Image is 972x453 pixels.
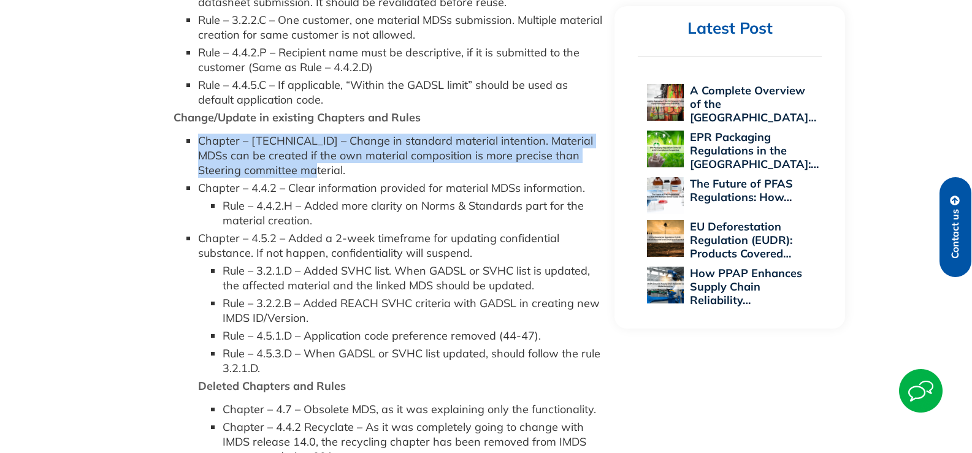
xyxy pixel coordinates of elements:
[223,199,603,228] li: Rule – 4.4.2.H – Added more clarity on Norms & Standards part for the material creation.
[690,219,792,261] a: EU Deforestation Regulation (EUDR): Products Covered…
[647,220,684,257] img: EU Deforestation Regulation (EUDR): Products Covered and Compliance Essentials
[899,369,943,413] img: Start Chat
[647,131,684,167] img: EPR Packaging Regulations in the US: A 2025 Compliance Perspective
[647,84,684,121] img: A Complete Overview of the EU Personal Protective Equipment Regulation 2016/425
[198,134,603,178] li: Chapter – [TECHNICAL_ID] – Change in standard material intention. Material MDSs can be created if...
[690,130,819,171] a: EPR Packaging Regulations in the [GEOGRAPHIC_DATA]:…
[690,177,793,204] a: The Future of PFAS Regulations: How…
[223,402,603,417] li: Chapter – 4.7 – Obsolete MDS, as it was explaining only the functionality.
[198,78,603,107] li: Rule – 4.4.5.C – If applicable, “Within the GADSL limit” should be used as default application code.
[198,379,346,393] strong: Deleted Chapters and Rules
[198,231,603,376] li: Chapter – 4.5.2 – Added a 2-week timeframe for updating confidential substance. If not happen, co...
[223,296,603,325] li: Rule – 3.2.2.B – Added REACH SVHC criteria with GADSL in creating new IMDS ID/Version.
[638,18,822,39] h2: Latest Post
[647,177,684,214] img: The Future of PFAS Regulations: How 2025 Will Reshape Global Supply Chains
[174,110,421,124] strong: Change/Update in existing Chapters and Rules
[939,177,971,277] a: Contact us
[198,45,603,75] li: Rule – 4.4.2.P – Recipient name must be descriptive, if it is submitted to the customer (Same as ...
[223,329,603,343] li: Rule – 4.5.1.D – Application code preference removed (44-47).
[690,83,816,124] a: A Complete Overview of the [GEOGRAPHIC_DATA]…
[198,181,603,228] li: Chapter – 4.4.2 – Clear information provided for material MDSs information.
[223,264,603,293] li: Rule – 3.2.1.D – Added SVHC list. When GADSL or SVHC list is updated, the affected material and t...
[198,13,603,42] li: Rule – 3.2.2.C – One customer, one material MDSs submission. Multiple material creation for same ...
[690,266,802,307] a: How PPAP Enhances Supply Chain Reliability…
[950,209,961,259] span: Contact us
[223,346,603,376] li: Rule – 4.5.3.D – When GADSL or SVHC list updated, should follow the rule 3.2.1.D.
[647,267,684,303] img: How PPAP Enhances Supply Chain Reliability Across Global Industries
